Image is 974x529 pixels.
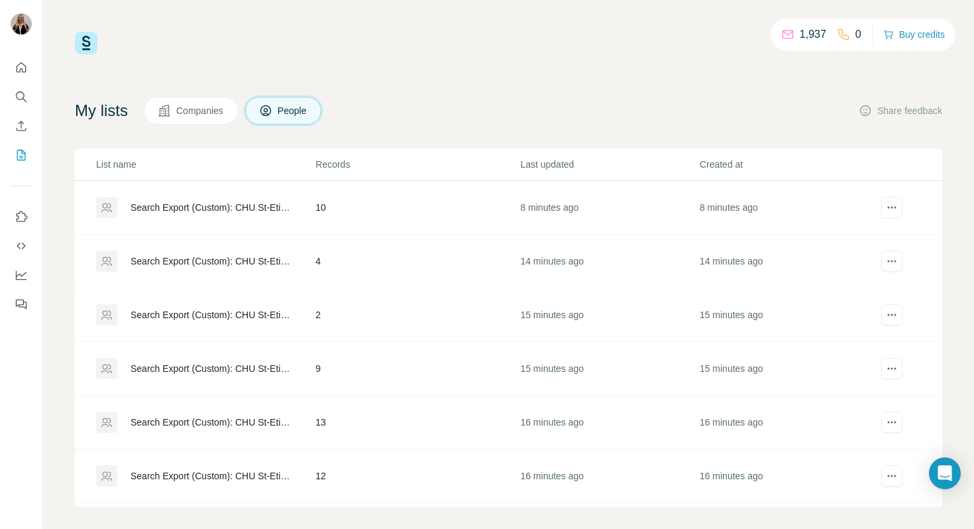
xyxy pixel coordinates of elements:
[11,234,32,258] button: Use Surfe API
[881,304,902,325] button: actions
[699,396,878,449] td: 16 minutes ago
[699,235,878,288] td: 14 minutes ago
[519,342,698,396] td: 15 minutes ago
[11,13,32,34] img: Avatar
[699,449,878,503] td: 16 minutes ago
[11,143,32,167] button: My lists
[278,104,308,117] span: People
[315,449,519,503] td: 12
[315,288,519,342] td: 2
[96,158,314,171] p: List name
[131,416,293,429] div: Search Export (Custom): CHU St-Etienne - [DATE] 09:13
[519,235,698,288] td: 14 minutes ago
[519,449,698,503] td: 16 minutes ago
[800,27,826,42] p: 1,937
[699,342,878,396] td: 15 minutes ago
[519,396,698,449] td: 16 minutes ago
[131,201,293,214] div: Search Export (Custom): CHU St-Etienne - [DATE] 09:22
[881,251,902,272] button: actions
[881,465,902,487] button: actions
[315,342,519,396] td: 9
[855,27,861,42] p: 0
[315,235,519,288] td: 4
[929,457,961,489] div: Open Intercom Messenger
[520,158,698,171] p: Last updated
[131,469,293,483] div: Search Export (Custom): CHU St-Etienne - [DATE] 09:13
[315,396,519,449] td: 13
[881,197,902,218] button: actions
[131,255,293,268] div: Search Export (Custom): CHU St-Etienne - [DATE] 09:15
[699,181,878,235] td: 8 minutes ago
[11,85,32,109] button: Search
[176,104,225,117] span: Companies
[11,263,32,287] button: Dashboard
[11,56,32,80] button: Quick start
[11,205,32,229] button: Use Surfe on LinkedIn
[519,288,698,342] td: 15 minutes ago
[11,114,32,138] button: Enrich CSV
[881,358,902,379] button: actions
[131,308,293,322] div: Search Export (Custom): CHU St-Etienne - [DATE] 09:14
[881,412,902,433] button: actions
[883,25,945,44] button: Buy credits
[700,158,877,171] p: Created at
[859,104,942,117] button: Share feedback
[519,181,698,235] td: 8 minutes ago
[699,288,878,342] td: 15 minutes ago
[131,362,293,375] div: Search Export (Custom): CHU St-Etienne - [DATE] 09:14
[75,100,128,121] h4: My lists
[11,292,32,316] button: Feedback
[75,32,97,54] img: Surfe Logo
[315,181,519,235] td: 10
[315,158,519,171] p: Records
